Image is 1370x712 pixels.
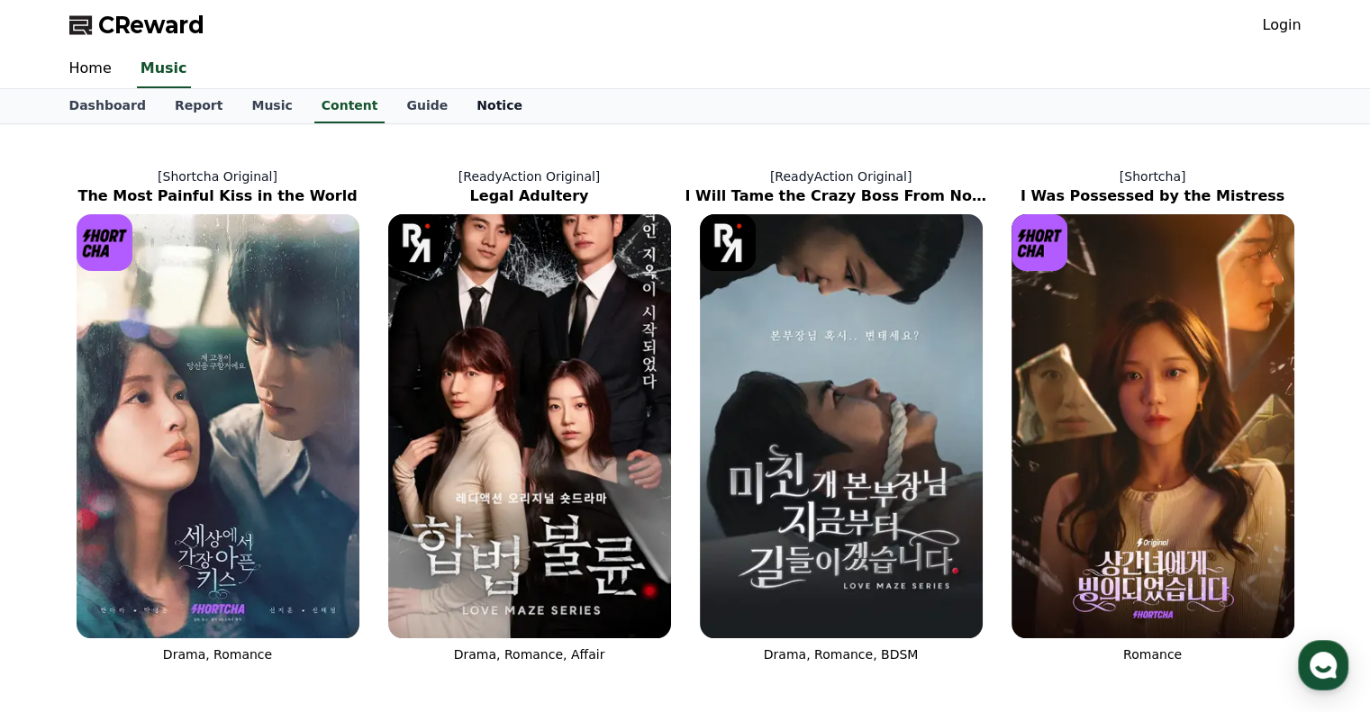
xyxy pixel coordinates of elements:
img: [object Object] Logo [700,214,757,271]
a: Report [160,89,238,123]
h2: I Was Possessed by the Mistress [997,185,1309,207]
a: Settings [232,563,346,608]
a: Home [5,563,119,608]
p: [ReadyAction Original] [374,167,685,185]
a: Music [237,89,306,123]
p: [Shortcha Original] [62,167,374,185]
img: I Will Tame the Crazy Boss From Now On [700,214,983,638]
a: Dashboard [55,89,160,123]
img: I Was Possessed by the Mistress [1012,214,1294,638]
a: [Shortcha] I Was Possessed by the Mistress I Was Possessed by the Mistress [object Object] Logo R... [997,153,1309,678]
span: Drama, Romance, BDSM [764,647,919,662]
span: Romance [1123,647,1182,662]
a: [ReadyAction Original] Legal Adultery Legal Adultery [object Object] Logo Drama, Romance, Affair [374,153,685,678]
img: [object Object] Logo [77,214,133,271]
a: Content [314,89,386,123]
p: [ReadyAction Original] [685,167,997,185]
img: Legal Adultery [388,214,671,638]
span: CReward [98,11,204,40]
a: Home [55,50,126,88]
span: Settings [267,590,311,604]
span: Home [46,590,77,604]
img: [object Object] Logo [388,214,445,271]
span: Drama, Romance, Affair [454,647,605,662]
a: Login [1262,14,1301,36]
h2: I Will Tame the Crazy Boss From Now On [685,185,997,207]
h2: Legal Adultery [374,185,685,207]
a: [ReadyAction Original] I Will Tame the Crazy Boss From Now On I Will Tame the Crazy Boss From Now... [685,153,997,678]
a: Guide [392,89,462,123]
a: Messages [119,563,232,608]
span: Drama, Romance [163,647,272,662]
p: [Shortcha] [997,167,1309,185]
a: CReward [69,11,204,40]
a: Music [137,50,191,88]
span: Messages [150,590,203,605]
a: [Shortcha Original] The Most Painful Kiss in the World The Most Painful Kiss in the World [object... [62,153,374,678]
img: The Most Painful Kiss in the World [77,214,359,638]
a: Notice [462,89,537,123]
img: [object Object] Logo [1012,214,1068,271]
h2: The Most Painful Kiss in the World [62,185,374,207]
